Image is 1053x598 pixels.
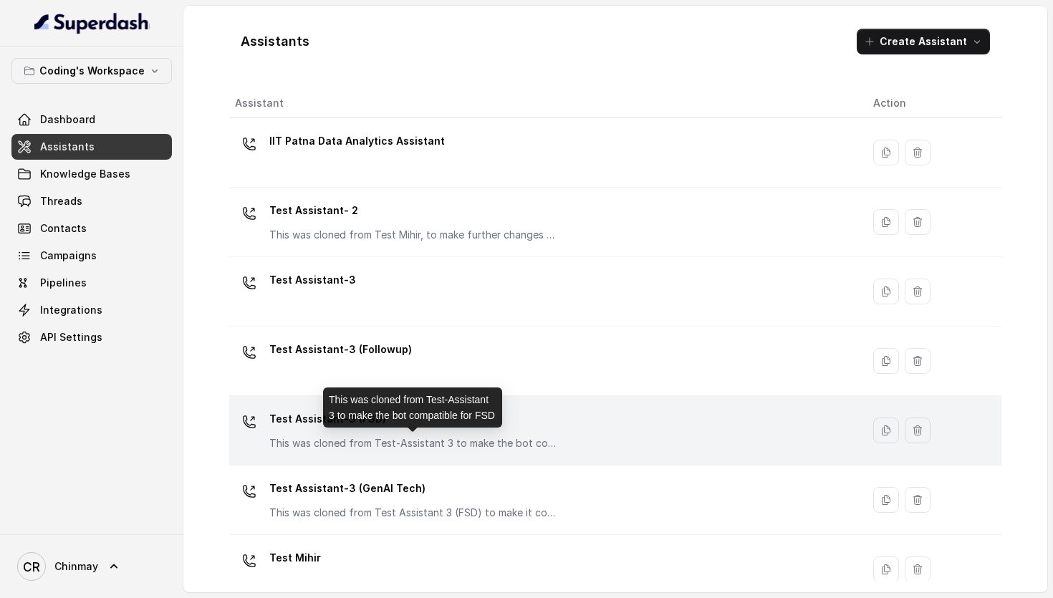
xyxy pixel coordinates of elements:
a: Assistants [11,134,172,160]
button: Create Assistant [857,29,990,54]
p: Test Assistant- 2 [269,199,556,222]
span: Pipelines [40,276,87,290]
a: Threads [11,188,172,214]
span: Campaigns [40,249,97,263]
a: Chinmay [11,546,172,587]
span: Dashboard [40,112,95,127]
p: IIT Patna Data Analytics Assistant [269,130,445,153]
span: Assistants [40,140,95,154]
span: Integrations [40,303,102,317]
p: This was cloned from Test Mihir, to make further changes as discussed with the Superdash team. [269,228,556,242]
img: light.svg [34,11,150,34]
a: Dashboard [11,107,172,132]
a: Contacts [11,216,172,241]
span: Contacts [40,221,87,236]
p: Test Assistant-3 (GenAI Tech) [269,477,556,500]
a: Pipelines [11,270,172,296]
th: Action [862,89,1001,118]
p: This was cloned from Test Assistant 3 (FSD) to make it compatible with the Gen AI tech course [269,506,556,520]
p: Test Assistant-3 (Followup) [269,338,412,361]
text: CR [23,559,40,574]
a: Campaigns [11,243,172,269]
p: Test Mihir [269,546,321,569]
p: Test Assistant-3 [269,269,356,291]
p: Coding's Workspace [39,62,145,79]
th: Assistant [229,89,862,118]
span: Chinmay [54,559,98,574]
a: Knowledge Bases [11,161,172,187]
p: This was cloned from Test-Assistant 3 to make the bot compatible for FSD [269,436,556,450]
span: API Settings [40,330,102,344]
span: Knowledge Bases [40,167,130,181]
h1: Assistants [241,30,309,53]
span: Threads [40,194,82,208]
a: Integrations [11,297,172,323]
div: This was cloned from Test-Assistant 3 to make the bot compatible for FSD [323,387,502,428]
a: API Settings [11,324,172,350]
p: Test Assistant-3 (FSD) [269,407,556,430]
button: Coding's Workspace [11,58,172,84]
